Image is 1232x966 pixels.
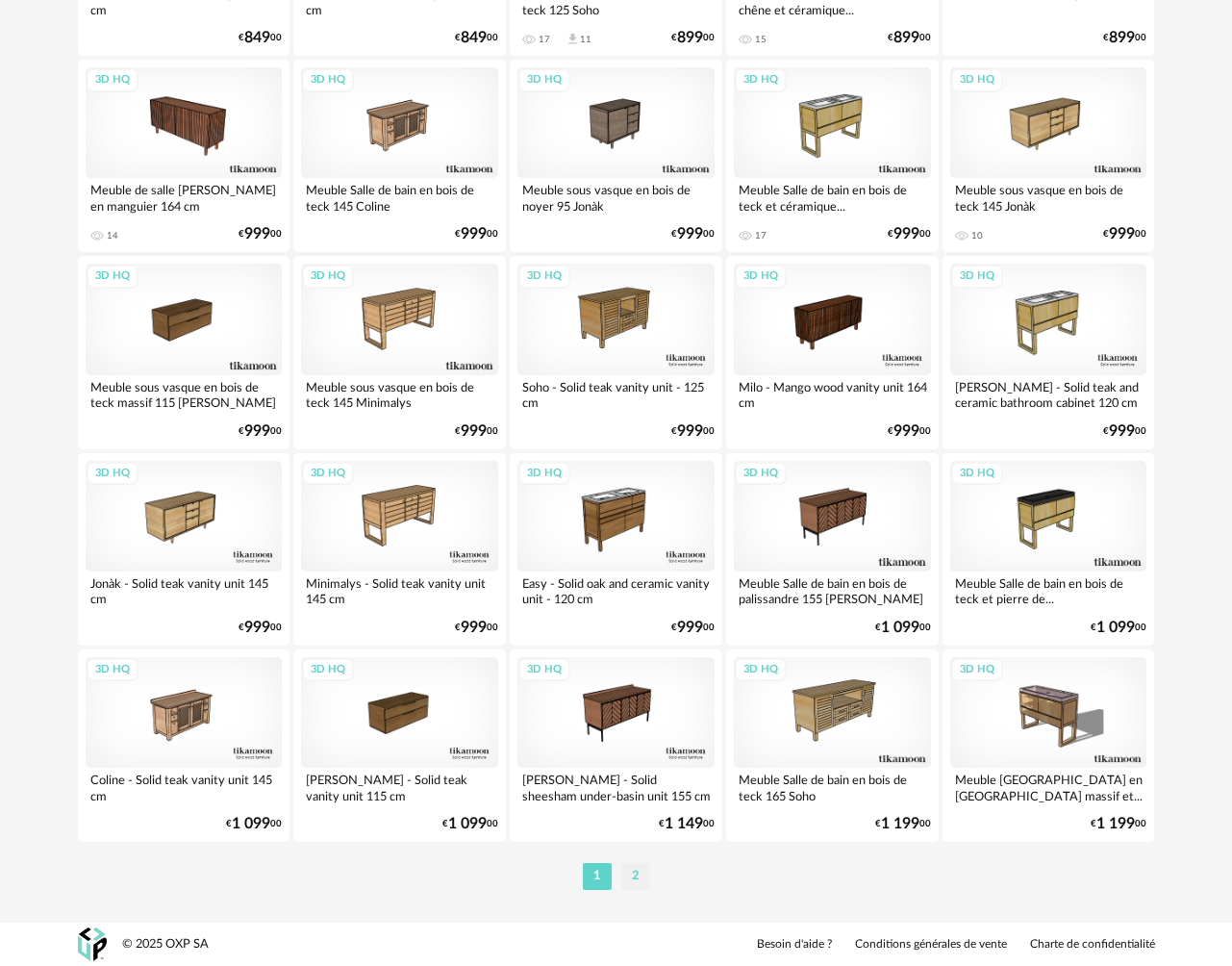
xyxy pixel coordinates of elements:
[1109,228,1135,241] span: 999
[659,818,715,830] div: € 00
[461,228,487,241] span: 999
[87,462,138,486] div: 3D HQ
[510,649,722,842] a: 3D HQ [PERSON_NAME] - Solid sheesham under-basin unit 155 cm €1 14900
[893,32,919,44] span: 899
[518,658,570,682] div: 3D HQ
[566,32,580,46] span: Download icon
[881,818,919,830] span: 1 199
[86,178,283,216] div: Meuble de salle [PERSON_NAME] en manguier 164 cm
[293,256,506,448] a: 3D HQ Meuble sous vasque en bois de teck 145 Minimalys €99900
[1096,818,1135,830] span: 1 199
[734,375,931,414] div: Milo - Mango wood vanity unit 164 cm
[726,453,939,646] a: 3D HQ Meuble Salle de bain en bois de palissandre 155 [PERSON_NAME] €1 09900
[583,863,612,890] li: 1
[301,375,498,414] div: Meuble sous vasque en bois de teck 145 Minimalys
[951,265,1003,289] div: 3D HQ
[86,375,283,414] div: Meuble sous vasque en bois de teck massif 115 [PERSON_NAME]
[726,60,939,252] a: 3D HQ Meuble Salle de bain en bois de teck et céramique... 17 €99900
[734,572,931,610] div: Meuble Salle de bain en bois de palissandre 155 [PERSON_NAME]
[875,622,931,634] div: € 00
[301,178,498,216] div: Meuble Salle de bain en bois de teck 145 Coline
[951,658,1003,682] div: 3D HQ
[293,649,506,842] a: 3D HQ [PERSON_NAME] - Solid teak vanity unit 115 cm €1 09900
[302,68,354,92] div: 3D HQ
[302,462,354,486] div: 3D HQ
[950,375,1147,414] div: [PERSON_NAME] - Solid teak and ceramic bathroom cabinet 120 cm
[943,256,1155,448] a: 3D HQ [PERSON_NAME] - Solid teak and ceramic bathroom cabinet 120 cm €99900
[943,649,1155,842] a: 3D HQ Meuble [GEOGRAPHIC_DATA] en [GEOGRAPHIC_DATA] massif et... €1 19900
[951,68,1003,92] div: 3D HQ
[301,768,498,806] div: [PERSON_NAME] - Solid teak vanity unit 115 cm
[517,178,715,216] div: Meuble sous vasque en bois de noyer 95 Jonàk
[757,937,832,953] a: Besoin d'aide ?
[539,34,550,45] div: 17
[517,375,715,414] div: Soho - Solid teak vanity unit - 125 cm
[677,32,703,44] span: 899
[517,572,715,610] div: Easy - Solid oak and ceramic vanity unit - 120 cm
[971,230,983,241] div: 10
[448,818,487,830] span: 1 099
[677,622,703,634] span: 999
[726,256,939,448] a: 3D HQ Milo - Mango wood vanity unit 164 cm €99900
[302,265,354,289] div: 3D HQ
[239,425,282,438] div: € 00
[677,228,703,241] span: 999
[87,658,138,682] div: 3D HQ
[1091,818,1146,830] div: € 00
[1091,622,1146,634] div: € 00
[665,818,703,830] span: 1 149
[1109,32,1135,44] span: 899
[244,622,270,634] span: 999
[510,60,722,252] a: 3D HQ Meuble sous vasque en bois de noyer 95 Jonàk €99900
[951,462,1003,486] div: 3D HQ
[621,863,650,890] li: 2
[510,453,722,646] a: 3D HQ Easy - Solid oak and ceramic vanity unit - 120 cm €99900
[1030,937,1155,953] a: Charte de confidentialité
[888,228,931,241] div: € 00
[301,572,498,610] div: Minimalys - Solid teak vanity unit 145 cm
[735,658,787,682] div: 3D HQ
[1103,228,1146,241] div: € 00
[226,818,282,830] div: € 00
[1103,425,1146,438] div: € 00
[888,32,931,44] div: € 00
[510,256,722,448] a: 3D HQ Soho - Solid teak vanity unit - 125 cm €99900
[1109,425,1135,438] span: 999
[86,768,283,806] div: Coline - Solid teak vanity unit 145 cm
[455,622,498,634] div: € 00
[78,60,290,252] a: 3D HQ Meuble de salle [PERSON_NAME] en manguier 164 cm 14 €99900
[302,658,354,682] div: 3D HQ
[888,425,931,438] div: € 00
[293,60,506,252] a: 3D HQ Meuble Salle de bain en bois de teck 145 Coline €99900
[239,228,282,241] div: € 00
[735,265,787,289] div: 3D HQ
[726,649,939,842] a: 3D HQ Meuble Salle de bain en bois de teck 165 Soho €1 19900
[517,768,715,806] div: [PERSON_NAME] - Solid sheesham under-basin unit 155 cm
[735,68,787,92] div: 3D HQ
[950,768,1147,806] div: Meuble [GEOGRAPHIC_DATA] en [GEOGRAPHIC_DATA] massif et...
[943,453,1155,646] a: 3D HQ Meuble Salle de bain en bois de teck et pierre de... €1 09900
[677,425,703,438] span: 999
[1103,32,1146,44] div: € 00
[232,818,270,830] span: 1 099
[239,622,282,634] div: € 00
[293,453,506,646] a: 3D HQ Minimalys - Solid teak vanity unit 145 cm €99900
[950,572,1147,610] div: Meuble Salle de bain en bois de teck et pierre de...
[671,425,715,438] div: € 00
[671,622,715,634] div: € 00
[244,228,270,241] span: 999
[442,818,498,830] div: € 00
[735,462,787,486] div: 3D HQ
[244,32,270,44] span: 849
[87,265,138,289] div: 3D HQ
[461,32,487,44] span: 849
[580,34,591,45] div: 11
[893,425,919,438] span: 999
[893,228,919,241] span: 999
[734,178,931,216] div: Meuble Salle de bain en bois de teck et céramique...
[1096,622,1135,634] span: 1 099
[455,425,498,438] div: € 00
[78,256,290,448] a: 3D HQ Meuble sous vasque en bois de teck massif 115 [PERSON_NAME] €99900
[455,228,498,241] div: € 00
[518,462,570,486] div: 3D HQ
